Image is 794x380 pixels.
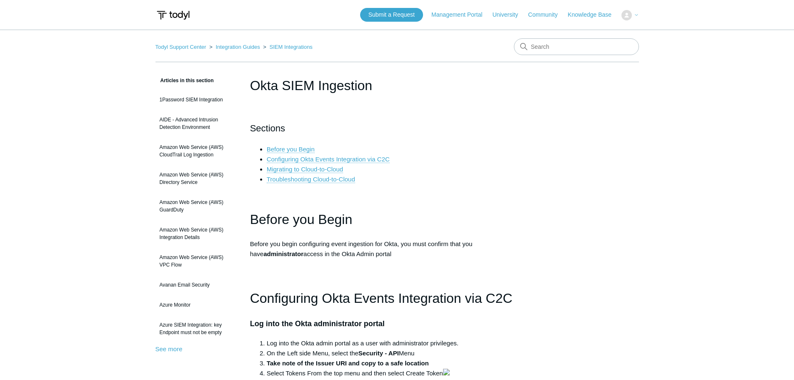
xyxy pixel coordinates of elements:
a: University [492,10,526,19]
a: See more [155,345,183,352]
a: Management Portal [431,10,491,19]
a: Before you Begin [267,146,315,153]
a: 1Password SIEM Integration [155,92,238,108]
li: SIEM Integrations [261,44,313,50]
h1: Okta SIEM Ingestion [250,75,544,96]
a: Amazon Web Service (AWS) GuardDuty [155,194,238,218]
li: Todyl Support Center [155,44,208,50]
a: Todyl Support Center [155,44,206,50]
li: Log into the Okta admin portal as a user with administrator privileges. [267,338,544,348]
p: Before you begin configuring event ingestion for Okta, you must confirm that you have access in t... [250,239,544,259]
a: Knowledge Base [568,10,620,19]
h1: Configuring Okta Events Integration via C2C [250,288,544,309]
a: Troubleshooting Cloud-to-Cloud [267,176,355,183]
img: Todyl Support Center Help Center home page [155,8,191,23]
h1: Before you Begin [250,209,544,230]
a: Submit a Request [360,8,423,22]
li: On the Left side Menu, select the Menu [267,348,544,358]
a: Amazon Web Service (AWS) Directory Service [155,167,238,190]
a: Amazon Web Service (AWS) CloudTrail Log Ingestion [155,139,238,163]
a: Avanan Email Security [155,277,238,293]
strong: Take note of the Issuer URI and copy to a safe location [267,360,429,367]
a: Amazon Web Service (AWS) Integration Details [155,222,238,245]
a: Azure SIEM Integration: key Endpoint must not be empty [155,317,238,340]
img: 5243948483347 [443,369,450,375]
a: AIDE - Advanced Intrusion Detection Environment [155,112,238,135]
strong: administrator [263,250,303,257]
a: Configuring Okta Events Integration via C2C [267,156,390,163]
h2: Sections [250,121,544,136]
a: Azure Monitor [155,297,238,313]
li: Integration Guides [208,44,261,50]
input: Search [514,38,639,55]
span: Articles in this section [155,78,214,83]
a: Community [528,10,566,19]
a: Migrating to Cloud-to-Cloud [267,166,343,173]
a: Integration Guides [215,44,260,50]
strong: Security - API [358,350,399,357]
a: SIEM Integrations [270,44,313,50]
a: Amazon Web Service (AWS) VPC Flow [155,249,238,273]
h3: Log into the Okta administrator portal [250,318,544,330]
